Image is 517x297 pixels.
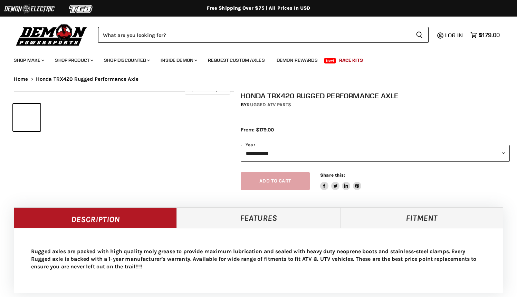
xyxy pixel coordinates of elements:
[31,248,486,270] p: Rugged axles are packed with high quality moly grease to provide maximum lubrication and sealed w...
[14,76,28,82] a: Home
[271,53,323,67] a: Demon Rewards
[241,101,510,109] div: by
[14,207,177,228] a: Description
[9,50,498,67] ul: Main menu
[14,22,89,47] img: Demon Powersports
[320,172,361,190] aside: Share this:
[442,32,467,38] a: Log in
[203,53,270,67] a: Request Custom Axles
[479,32,500,38] span: $179.00
[467,30,503,40] a: $179.00
[177,207,340,228] a: Features
[9,53,48,67] a: Shop Make
[13,104,40,131] button: IMAGE thumbnail
[324,58,336,63] span: New!
[445,32,463,39] span: Log in
[410,27,429,43] button: Search
[320,172,345,178] span: Share this:
[50,53,97,67] a: Shop Product
[241,127,274,133] span: From: $179.00
[188,87,227,92] span: Click to expand
[155,53,201,67] a: Inside Demon
[241,91,510,100] h1: Honda TRX420 Rugged Performance Axle
[3,2,55,16] img: Demon Electric Logo 2
[241,145,510,162] select: year
[247,102,291,108] a: Rugged ATV Parts
[99,53,154,67] a: Shop Discounted
[55,2,107,16] img: TGB Logo 2
[334,53,368,67] a: Race Kits
[98,27,429,43] form: Product
[36,76,138,82] span: Honda TRX420 Rugged Performance Axle
[98,27,410,43] input: Search
[340,207,503,228] a: Fitment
